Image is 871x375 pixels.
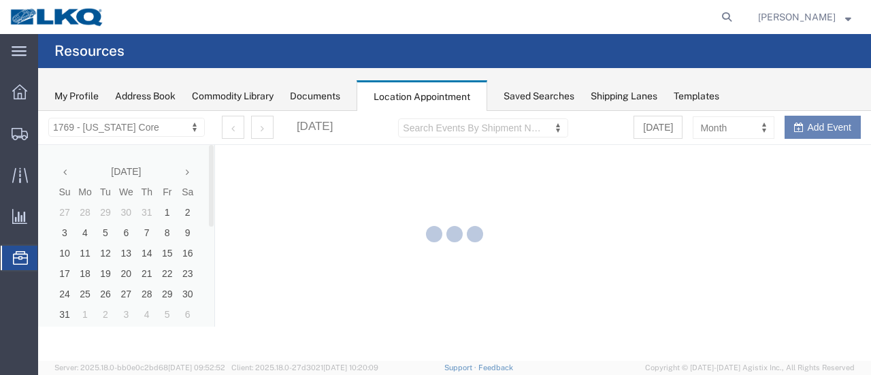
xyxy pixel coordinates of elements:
[591,89,657,103] div: Shipping Lanes
[357,80,487,112] div: Location Appointment
[54,34,125,68] h4: Resources
[115,89,176,103] div: Address Book
[674,89,719,103] div: Templates
[54,363,225,372] span: Server: 2025.18.0-bb0e0c2bd68
[444,363,478,372] a: Support
[231,363,378,372] span: Client: 2025.18.0-27d3021
[54,89,99,103] div: My Profile
[168,363,225,372] span: [DATE] 09:52:52
[758,10,836,25] span: Marc Metzger
[323,363,378,372] span: [DATE] 10:20:09
[192,89,274,103] div: Commodity Library
[757,9,852,25] button: [PERSON_NAME]
[504,89,574,103] div: Saved Searches
[10,7,105,27] img: logo
[290,89,340,103] div: Documents
[478,363,513,372] a: Feedback
[645,362,855,374] span: Copyright © [DATE]-[DATE] Agistix Inc., All Rights Reserved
